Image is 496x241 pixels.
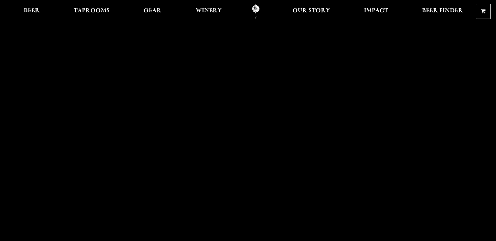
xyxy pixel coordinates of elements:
[418,4,467,19] a: Beer Finder
[191,4,226,19] a: Winery
[143,8,161,13] span: Gear
[69,4,114,19] a: Taprooms
[74,8,110,13] span: Taprooms
[293,8,330,13] span: Our Story
[244,4,268,19] a: Odell Home
[24,8,40,13] span: Beer
[360,4,392,19] a: Impact
[422,8,463,13] span: Beer Finder
[139,4,166,19] a: Gear
[20,4,44,19] a: Beer
[364,8,388,13] span: Impact
[196,8,222,13] span: Winery
[288,4,334,19] a: Our Story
